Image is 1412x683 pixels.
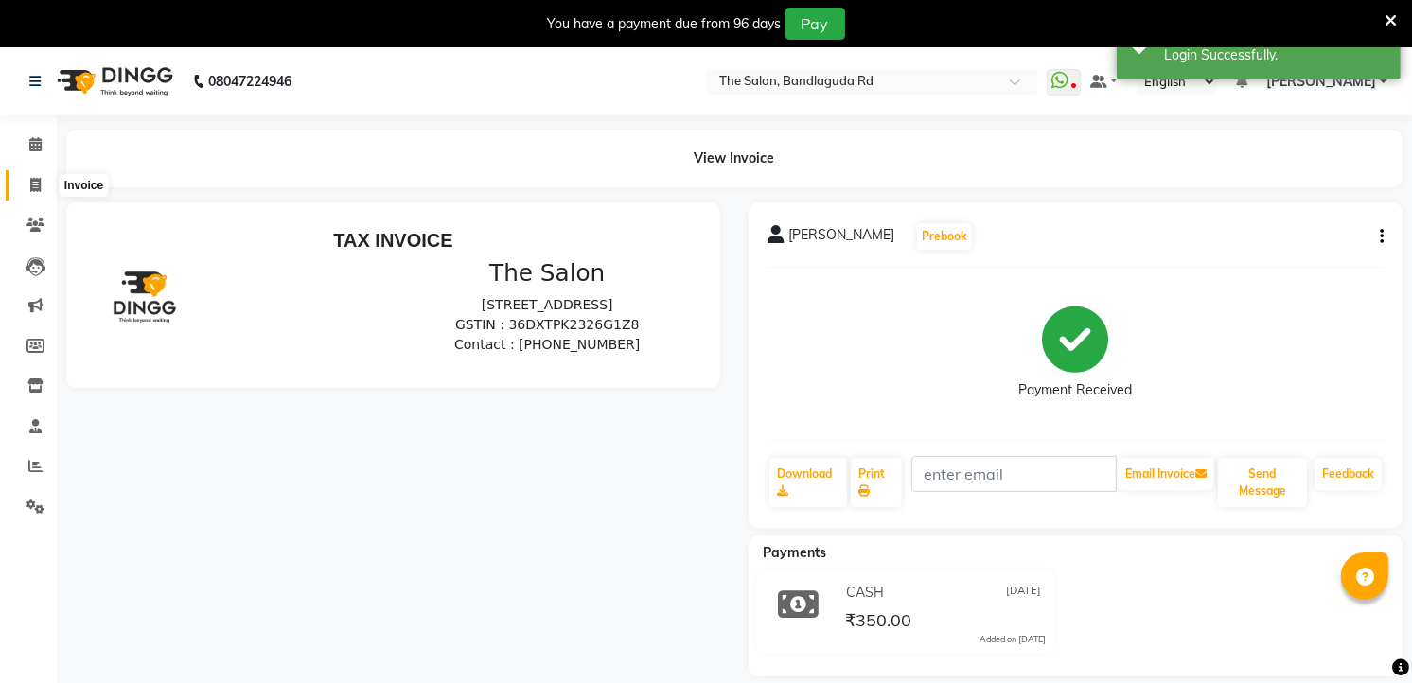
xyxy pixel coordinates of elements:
[1118,458,1214,490] button: Email Invoice
[548,14,782,34] div: You have a payment due from 96 days
[769,458,847,507] a: Download
[60,174,108,197] div: Invoice
[911,456,1117,492] input: enter email
[846,583,884,603] span: CASH
[320,74,606,94] p: [STREET_ADDRESS]
[1218,458,1307,507] button: Send Message
[48,55,178,108] img: logo
[788,225,894,252] span: [PERSON_NAME]
[11,8,605,30] h2: TAX INVOICE
[851,458,902,507] a: Print
[66,130,1403,187] div: View Invoice
[1164,45,1386,65] div: Login Successfully.
[845,609,911,636] span: ₹350.00
[208,55,291,108] b: 08047224946
[785,8,845,40] button: Pay
[1266,72,1376,92] span: [PERSON_NAME]
[1315,458,1382,490] a: Feedback
[763,544,826,561] span: Payments
[320,38,606,66] h3: The Salon
[980,633,1047,646] div: Added on [DATE]
[1007,583,1042,603] span: [DATE]
[1019,381,1133,401] div: Payment Received
[320,94,606,114] p: GSTIN : 36DXTPK2326G1Z8
[917,223,972,250] button: Prebook
[320,114,606,133] p: Contact : [PHONE_NUMBER]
